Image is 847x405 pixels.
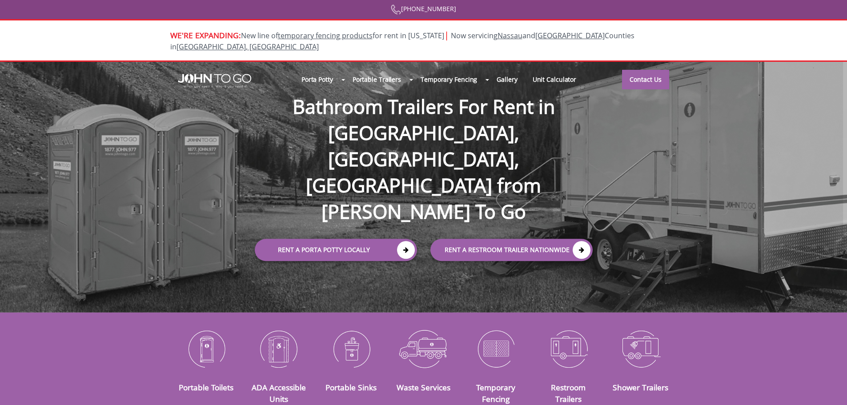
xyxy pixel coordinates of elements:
[345,70,409,89] a: Portable Trailers
[170,31,634,52] span: Now servicing and Counties in
[430,239,593,261] a: rent a RESTROOM TRAILER Nationwide
[613,382,668,393] a: Shower Trailers
[249,325,308,372] img: ADA-Accessible-Units-icon_N.png
[535,31,605,40] a: [GEOGRAPHIC_DATA]
[252,382,306,404] a: ADA Accessible Units
[170,30,241,40] span: WE'RE EXPANDING:
[397,382,450,393] a: Waste Services
[178,74,251,88] img: JOHN to go
[394,325,453,372] img: Waste-Services-icon_N.png
[498,31,522,40] a: Nassau
[177,325,236,372] img: Portable-Toilets-icon_N.png
[177,42,319,52] a: [GEOGRAPHIC_DATA], [GEOGRAPHIC_DATA]
[413,70,485,89] a: Temporary Fencing
[525,70,584,89] a: Unit Calculator
[278,31,373,40] a: temporary fencing products
[476,382,515,404] a: Temporary Fencing
[391,4,456,13] a: [PHONE_NUMBER]
[255,239,417,261] a: Rent a Porta Potty Locally
[170,31,634,52] span: New line of for rent in [US_STATE]
[489,70,525,89] a: Gallery
[325,382,377,393] a: Portable Sinks
[179,382,233,393] a: Portable Toilets
[246,65,602,225] h1: Bathroom Trailers For Rent in [GEOGRAPHIC_DATA], [GEOGRAPHIC_DATA], [GEOGRAPHIC_DATA] from [PERSO...
[444,29,449,41] span: |
[294,70,341,89] a: Porta Potty
[551,382,586,404] a: Restroom Trailers
[466,325,526,372] img: Temporary-Fencing-cion_N.png
[539,325,598,372] img: Restroom-Trailers-icon_N.png
[622,70,669,89] a: Contact Us
[611,325,670,372] img: Shower-Trailers-icon_N.png
[321,325,381,372] img: Portable-Sinks-icon_N.png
